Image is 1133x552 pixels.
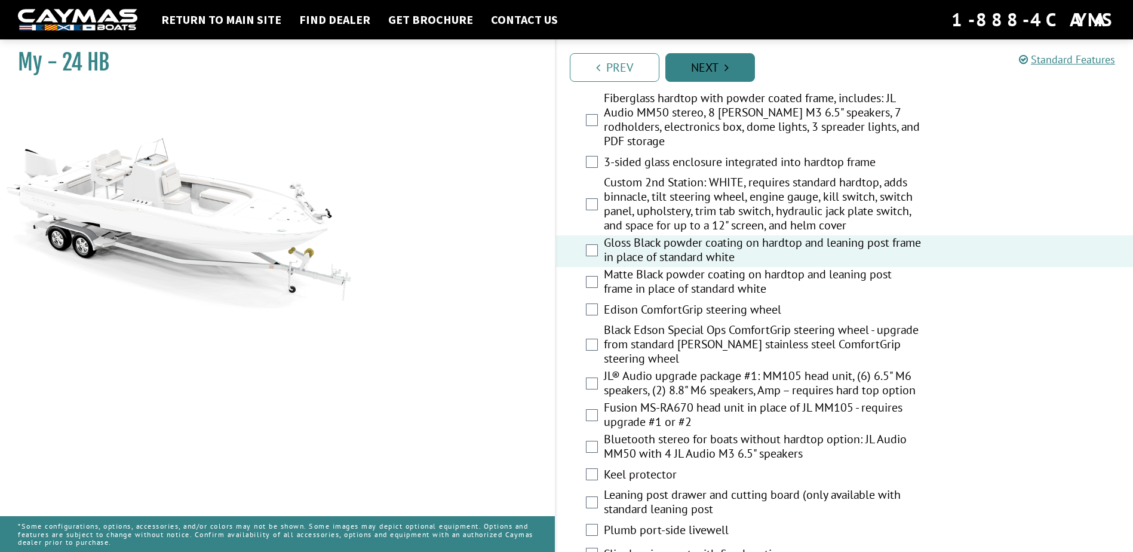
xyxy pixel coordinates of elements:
[604,487,922,519] label: Leaning post drawer and cutting board (only available with standard leaning post
[604,235,922,267] label: Gloss Black powder coating on hardtop and leaning post frame in place of standard white
[604,302,922,320] label: Edison ComfortGrip steering wheel
[18,9,137,31] img: white-logo-c9c8dbefe5ff5ceceb0f0178aa75bf4bb51f6bca0971e226c86eb53dfe498488.png
[382,12,479,27] a: Get Brochure
[604,369,922,400] label: JL® Audio upgrade package #1: MM105 head unit, (6) 6.5" M6 speakers, (2) 8.8" M6 speakers, Amp – ...
[570,53,659,82] a: Prev
[951,7,1115,33] div: 1-888-4CAYMAS
[604,523,922,540] label: Plumb port-side livewell
[604,467,922,484] label: Keel protector
[604,175,922,235] label: Custom 2nd Station: WHITE, requires standard hardtop, adds binnacle, tilt steering wheel, engine ...
[485,12,564,27] a: Contact Us
[604,323,922,369] label: Black Edson Special Ops ComfortGrip steering wheel - upgrade from standard [PERSON_NAME] stainles...
[293,12,376,27] a: Find Dealer
[665,53,755,82] a: Next
[1019,53,1115,66] a: Standard Features
[18,516,537,552] p: *Some configurations, options, accessories, and/or colors may not be shown. Some images may depic...
[155,12,287,27] a: Return to main site
[18,49,525,76] h1: My - 24 HB
[604,400,922,432] label: Fusion MS-RA670 head unit in place of JL MM105 - requires upgrade #1 or #2
[604,91,922,151] label: Fiberglass hardtop with powder coated frame, includes: JL Audio MM50 stereo, 8 [PERSON_NAME] M3 6...
[604,155,922,172] label: 3-sided glass enclosure integrated into hardtop frame
[604,267,922,299] label: Matte Black powder coating on hardtop and leaning post frame in place of standard white
[604,432,922,464] label: Bluetooth stereo for boats without hardtop option: JL Audio MM50 with 4 JL Audio M3 6.5" speakers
